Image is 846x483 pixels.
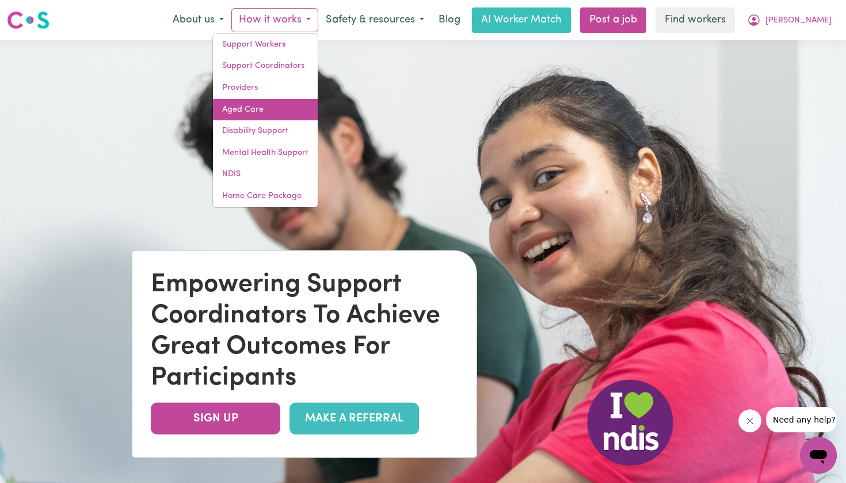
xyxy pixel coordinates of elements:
[213,34,318,56] a: Support Workers
[587,379,673,466] img: NDIS Logo
[7,10,49,31] img: Careseekers logo
[212,33,318,208] div: How it works
[656,7,735,33] a: Find workers
[231,8,318,32] button: How it works
[213,185,318,207] a: Home Care Package
[800,437,837,474] iframe: Button to launch messaging window
[7,7,49,33] a: Careseekers logo
[213,55,318,77] a: Support Coordinators
[151,269,458,394] div: Empowering Support Coordinators To Achieve Great Outcomes For Participants
[151,403,280,435] a: SIGN UP
[740,8,839,32] button: My Account
[738,409,761,432] iframe: Close message
[213,77,318,99] a: Providers
[213,163,318,185] a: NDIS
[213,99,318,121] a: Aged Care
[472,7,571,33] a: AI Worker Match
[765,14,832,27] span: [PERSON_NAME]
[318,8,432,32] button: Safety & resources
[213,120,318,142] a: Disability Support
[580,7,646,33] a: Post a job
[766,407,837,432] iframe: Message from company
[213,142,318,164] a: Mental Health Support
[432,7,467,33] a: Blog
[165,8,231,32] button: About us
[289,403,419,435] a: MAKE A REFERRAL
